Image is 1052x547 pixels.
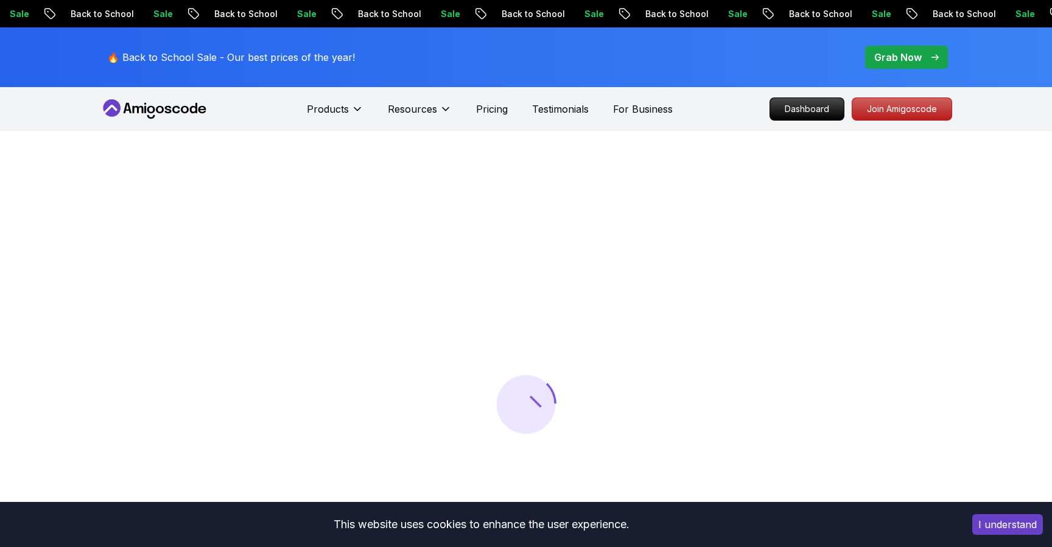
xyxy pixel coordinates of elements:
[770,97,844,121] a: Dashboard
[388,102,437,116] p: Resources
[852,98,952,120] p: Join Amigoscode
[418,8,501,20] p: Back to School
[770,98,844,120] p: Dashboard
[706,8,788,20] p: Back to School
[501,8,540,20] p: Sale
[131,8,214,20] p: Back to School
[275,8,357,20] p: Back to School
[532,102,589,116] a: Testimonials
[307,102,363,126] button: Products
[214,8,253,20] p: Sale
[972,514,1043,535] button: Accept cookies
[849,8,932,20] p: Back to School
[476,102,508,116] a: Pricing
[852,97,952,121] a: Join Amigoscode
[107,50,355,65] p: 🔥 Back to School Sale - Our best prices of the year!
[932,8,971,20] p: Sale
[388,102,452,126] button: Resources
[562,8,645,20] p: Back to School
[9,511,954,538] div: This website uses cookies to enhance the user experience.
[357,8,396,20] p: Sale
[788,8,827,20] p: Sale
[70,8,109,20] p: Sale
[645,8,684,20] p: Sale
[874,50,922,65] p: Grab Now
[613,102,673,116] a: For Business
[307,102,349,116] p: Products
